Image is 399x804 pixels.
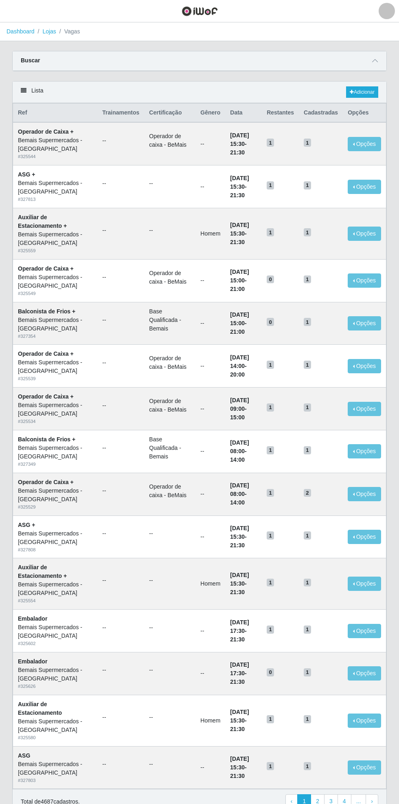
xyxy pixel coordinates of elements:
[267,446,274,454] span: 1
[267,275,274,284] span: 0
[348,577,381,591] button: Opções
[42,28,56,35] a: Lojas
[18,436,75,443] strong: Balconista de Frios +
[230,773,245,779] time: 21:30
[267,403,274,412] span: 1
[149,576,191,585] ul: --
[230,619,249,634] time: [DATE] 17:30
[262,104,299,123] th: Restantes
[18,623,92,640] div: Bemais Supermercados - [GEOGRAPHIC_DATA]
[304,531,311,540] span: 1
[230,414,245,421] time: 15:00
[304,626,311,634] span: 1
[304,403,311,412] span: 1
[18,350,74,357] strong: Operador de Caixa +
[230,572,249,587] time: [DATE] 15:30
[230,678,245,685] time: 21:30
[149,179,191,188] ul: --
[18,401,92,418] div: Bemais Supermercados - [GEOGRAPHIC_DATA]
[149,354,191,371] li: Operador de caixa - BeMais
[195,746,225,789] td: --
[230,726,245,732] time: 21:30
[18,597,92,604] div: # 325554
[149,666,191,674] ul: --
[18,290,92,297] div: # 325549
[102,179,139,188] ul: --
[230,661,249,685] strong: -
[348,444,381,458] button: Opções
[18,487,92,504] div: Bemais Supermercados - [GEOGRAPHIC_DATA]
[267,626,274,634] span: 1
[102,444,139,452] ul: --
[230,269,249,292] strong: -
[18,658,47,665] strong: Embalador
[348,359,381,373] button: Opções
[348,180,381,194] button: Opções
[149,226,191,235] ul: --
[195,302,225,345] td: --
[267,668,274,676] span: 0
[230,175,249,190] time: [DATE] 15:30
[18,615,47,622] strong: Embalador
[230,354,249,378] strong: -
[304,181,311,189] span: 1
[102,137,139,145] ul: --
[18,752,30,759] strong: ASG
[230,371,245,378] time: 20:00
[230,709,249,724] time: [DATE] 15:30
[149,529,191,538] ul: --
[149,482,191,500] li: Operador de caixa - BeMais
[195,104,225,123] th: Gênero
[304,715,311,723] span: 1
[18,717,92,734] div: Bemais Supermercados - [GEOGRAPHIC_DATA]
[348,530,381,544] button: Opções
[18,128,74,135] strong: Operador de Caixa +
[13,82,386,103] div: Lista
[21,57,40,64] strong: Buscar
[230,397,249,421] strong: -
[18,316,92,333] div: Bemais Supermercados - [GEOGRAPHIC_DATA]
[18,136,92,153] div: Bemais Supermercados - [GEOGRAPHIC_DATA]
[230,589,245,595] time: 21:30
[348,487,381,501] button: Opções
[18,444,92,461] div: Bemais Supermercados - [GEOGRAPHIC_DATA]
[195,122,225,165] td: --
[149,713,191,722] ul: --
[230,456,245,463] time: 14:00
[230,311,249,326] time: [DATE] 15:00
[18,196,92,203] div: # 327813
[18,358,92,375] div: Bemais Supermercados - [GEOGRAPHIC_DATA]
[304,668,311,676] span: 1
[195,558,225,610] td: Homem
[343,104,386,123] th: Opções
[267,181,274,189] span: 1
[7,28,35,35] a: Dashboard
[230,354,249,369] time: [DATE] 14:00
[348,760,381,775] button: Opções
[304,446,311,454] span: 1
[195,515,225,558] td: --
[195,473,225,515] td: --
[230,149,245,156] time: 21:30
[18,529,92,546] div: Bemais Supermercados - [GEOGRAPHIC_DATA]
[18,375,92,382] div: # 325539
[102,623,139,632] ul: --
[267,489,274,497] span: 1
[102,529,139,538] ul: --
[230,482,249,497] time: [DATE] 08:00
[267,531,274,540] span: 1
[18,418,92,425] div: # 325534
[304,228,311,236] span: 1
[230,756,249,771] time: [DATE] 15:30
[230,636,245,643] time: 21:30
[102,359,139,367] ul: --
[267,139,274,147] span: 1
[267,762,274,770] span: 1
[102,713,139,722] ul: --
[299,104,343,123] th: Cadastradas
[149,269,191,286] li: Operador de caixa - BeMais
[18,564,67,579] strong: Auxiliar de Estacionamento +
[195,208,225,259] td: Homem
[230,499,245,506] time: 14:00
[18,734,92,741] div: # 325580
